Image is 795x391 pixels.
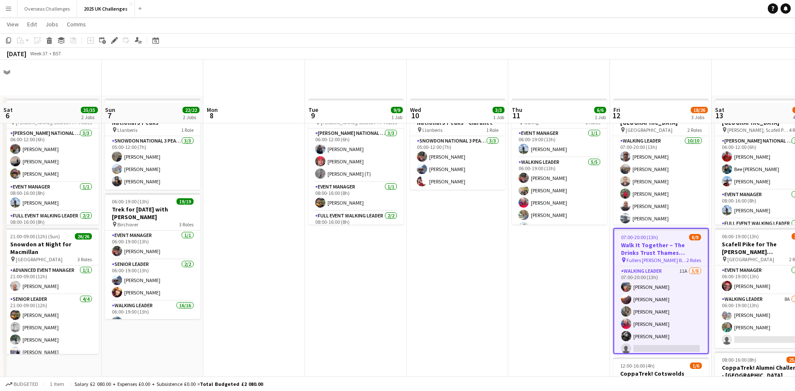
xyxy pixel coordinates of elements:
[308,128,404,182] app-card-role: [PERSON_NAME] National 3 Peaks Walking Leader3/306:00-12:00 (6h)[PERSON_NAME][PERSON_NAME][PERSON...
[105,99,200,190] app-job-card: 05:00-12:00 (7h)3/3Snowdon Local leaders - National 3 Peaks Llanberis1 RoleSnowdon National 3 Pea...
[200,381,263,387] span: Total Budgeted £2 080.00
[690,362,702,369] span: 1/6
[177,198,194,205] span: 19/19
[207,106,218,114] span: Mon
[105,193,200,319] app-job-card: 06:00-19:00 (13h)19/19Trek for [DATE] with [PERSON_NAME] Birchover3 RolesEvent Manager1/106:00-19...
[17,0,77,17] button: Overseas Challenges
[613,99,709,225] app-job-card: 07:00-20:00 (13h)11/11NSPCC Proper Trek [GEOGRAPHIC_DATA] [GEOGRAPHIC_DATA]2 RolesWalking Leader1...
[179,221,194,228] span: 3 Roles
[614,266,708,382] app-card-role: Walking Leader11A5/807:00-20:00 (13h)[PERSON_NAME][PERSON_NAME][PERSON_NAME][PERSON_NAME][PERSON_...
[715,106,724,114] span: Sat
[77,256,92,263] span: 3 Roles
[307,111,318,120] span: 9
[510,111,522,120] span: 11
[63,19,89,30] a: Comms
[105,260,200,301] app-card-role: Senior Leader2/206:00-19:00 (13h)[PERSON_NAME][PERSON_NAME]
[42,19,62,30] a: Jobs
[687,127,702,133] span: 2 Roles
[3,265,99,294] app-card-role: Advanced Event Manager1/121:00-09:00 (12h)[PERSON_NAME]
[10,233,60,240] span: 21:00-09:00 (12h) (Sun)
[689,234,701,240] span: 6/9
[512,99,607,225] div: 06:00-19:00 (13h)6/6Chilterns Challenge Goring2 RolesEvent Manager1/106:00-19:00 (13h)[PERSON_NAM...
[205,111,218,120] span: 8
[512,106,522,114] span: Thu
[3,228,99,354] app-job-card: 21:00-09:00 (12h) (Sun)26/26Snowdon at Night for Macmillan [GEOGRAPHIC_DATA]3 RolesAdvanced Event...
[409,111,421,120] span: 10
[595,114,606,120] div: 1 Job
[75,233,92,240] span: 26/26
[727,127,789,133] span: [PERSON_NAME], Scafell Pike and Snowdon
[81,107,98,113] span: 35/35
[14,381,38,387] span: Budgeted
[53,50,61,57] div: BST
[613,370,709,385] h3: CoppaTrek! Cotswolds Route Marking
[7,49,26,58] div: [DATE]
[7,20,19,28] span: View
[3,99,99,225] app-job-card: 06:00-00:00 (18h) (Sun)9/9National 3 Peaks [PERSON_NAME], Scafell Pike and Snowdon4 Roles[PERSON_...
[3,106,13,114] span: Sat
[117,127,137,133] span: Llanberis
[727,256,774,263] span: [GEOGRAPHIC_DATA]
[493,114,504,120] div: 1 Job
[620,362,655,369] span: 12:00-16:00 (4h)
[47,381,67,387] span: 1 item
[67,20,86,28] span: Comms
[28,50,49,57] span: Week 37
[105,106,115,114] span: Sun
[27,20,37,28] span: Edit
[613,106,620,114] span: Fri
[621,234,658,240] span: 07:00-20:00 (13h)
[117,221,138,228] span: Birchover
[181,127,194,133] span: 1 Role
[512,128,607,157] app-card-role: Event Manager1/106:00-19:00 (13h)[PERSON_NAME]
[594,107,606,113] span: 6/6
[183,114,199,120] div: 2 Jobs
[626,127,672,133] span: [GEOGRAPHIC_DATA]
[612,111,620,120] span: 12
[391,107,403,113] span: 9/9
[46,20,58,28] span: Jobs
[81,114,97,120] div: 2 Jobs
[3,211,99,255] app-card-role: Full Event Walking Leader2/208:00-16:00 (8h)
[722,357,756,363] span: 08:00-16:00 (8h)
[3,182,99,211] app-card-role: Event Manager1/108:00-16:00 (8h)[PERSON_NAME]
[722,233,759,240] span: 06:00-19:00 (13h)
[112,198,149,205] span: 06:00-19:00 (13h)
[3,240,99,256] h3: Snowdon at Night for Macmillan
[24,19,40,30] a: Edit
[74,381,263,387] div: Salary £2 080.00 + Expenses £0.00 + Subsistence £0.00 =
[4,380,40,389] button: Budgeted
[410,99,505,190] app-job-card: 05:00-12:00 (7h)3/3Snowdon Local leaders - National 3 Peaks - Claranet Llanberis1 RoleSnowdon Nat...
[77,0,135,17] button: 2025 UK Challenges
[105,136,200,190] app-card-role: Snowdon National 3 Peaks Walking Leader3/305:00-12:00 (7h)[PERSON_NAME][PERSON_NAME][PERSON_NAME]
[691,107,708,113] span: 18/26
[105,231,200,260] app-card-role: Event Manager1/106:00-19:00 (13h)[PERSON_NAME]
[3,19,22,30] a: View
[691,114,707,120] div: 3 Jobs
[493,107,504,113] span: 3/3
[613,228,709,354] app-job-card: 07:00-20:00 (13h)6/9Walk It Together – The Drinks Trust Thames Footpath Challenge Fullers [PERSON...
[410,106,421,114] span: Wed
[410,136,505,190] app-card-role: Snowdon National 3 Peaks Walking Leader3/305:00-12:00 (7h)[PERSON_NAME][PERSON_NAME][PERSON_NAME]
[16,256,63,263] span: [GEOGRAPHIC_DATA]
[687,257,701,263] span: 2 Roles
[105,205,200,221] h3: Trek for [DATE] with [PERSON_NAME]
[308,106,318,114] span: Tue
[308,182,404,211] app-card-role: Event Manager1/108:00-16:00 (8h)[PERSON_NAME]
[614,241,708,257] h3: Walk It Together – The Drinks Trust Thames Footpath Challenge
[308,211,404,252] app-card-role: Full Event Walking Leader2/208:00-16:00 (8h)
[182,107,199,113] span: 22/22
[308,99,404,225] app-job-card: 06:00-00:00 (18h) (Wed)9/9National 3 Peaks - Claranet [PERSON_NAME], Scafell Pike and Snowdon4 Ro...
[104,111,115,120] span: 7
[422,127,442,133] span: Llanberis
[3,294,99,360] app-card-role: Senior Leader4/421:00-09:00 (12h)[PERSON_NAME][PERSON_NAME][PERSON_NAME][PERSON_NAME]
[613,136,709,276] app-card-role: Walking Leader10/1007:00-20:00 (13h)[PERSON_NAME][PERSON_NAME][PERSON_NAME][PERSON_NAME][PERSON_N...
[391,114,402,120] div: 1 Job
